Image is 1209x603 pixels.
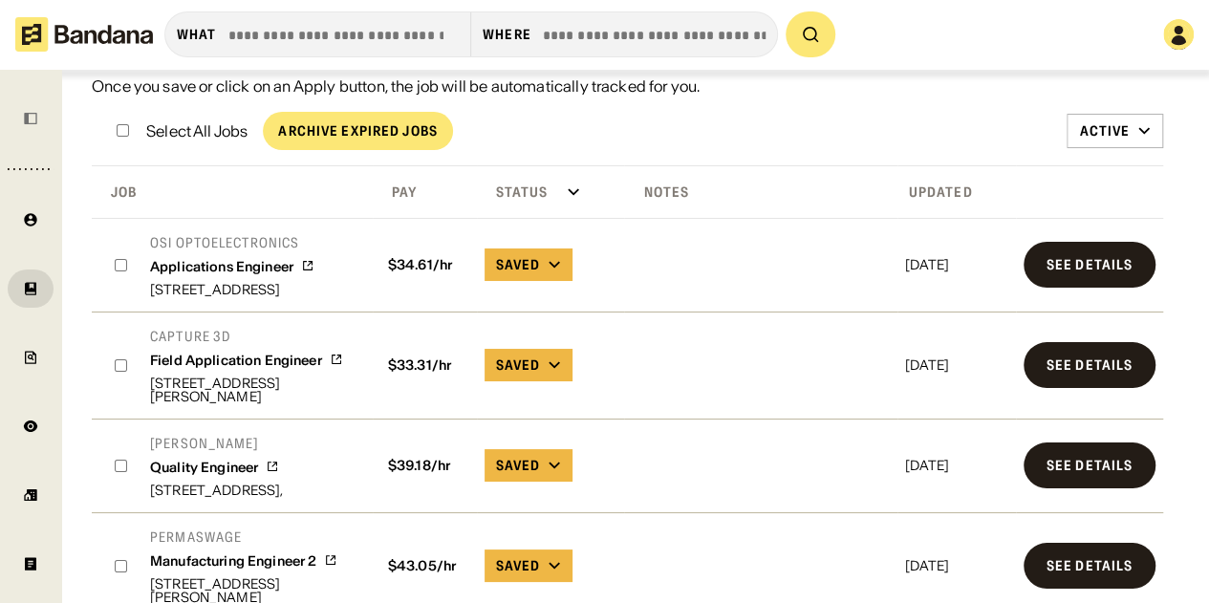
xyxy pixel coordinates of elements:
[901,178,1012,206] div: Click toggle to sort descending
[901,183,973,201] div: Updated
[496,457,541,474] div: Saved
[92,76,1163,97] div: Once you save or click on an Apply button, the job will be automatically tracked for you.
[380,257,469,273] div: $ 34.61 /hr
[96,183,137,201] div: Job
[150,353,322,369] div: Field Application Engineer
[380,558,469,574] div: $ 43.05 /hr
[150,328,357,345] div: CAPTURE 3D
[905,358,1008,372] div: [DATE]
[905,459,1008,472] div: [DATE]
[380,458,469,474] div: $ 39.18 /hr
[150,435,283,497] a: [PERSON_NAME]Quality Engineer[STREET_ADDRESS],
[1047,459,1133,472] div: See Details
[1047,258,1133,271] div: See Details
[1047,559,1133,572] div: See Details
[377,183,417,201] div: Pay
[150,435,283,452] div: [PERSON_NAME]
[377,178,473,206] div: Click toggle to sort ascending
[150,553,316,570] div: Manufacturing Engineer 2
[905,258,1008,271] div: [DATE]
[150,328,357,403] a: CAPTURE 3DField Application Engineer[STREET_ADDRESS][PERSON_NAME]
[150,234,314,296] a: OSI OptoelectronicsApplications Engineer[STREET_ADDRESS]
[146,123,248,139] div: Select All Jobs
[177,26,216,43] div: what
[380,357,469,374] div: $ 33.31 /hr
[496,557,541,574] div: Saved
[150,528,357,546] div: Permaswage
[905,559,1008,572] div: [DATE]
[481,178,621,206] div: Click toggle to sort ascending
[483,26,531,43] div: Where
[150,259,293,275] div: Applications Engineer
[1047,358,1133,372] div: See Details
[150,484,283,497] div: [STREET_ADDRESS],
[628,183,689,201] div: Notes
[496,256,541,273] div: Saved
[628,178,893,206] div: Click toggle to sort ascending
[15,17,153,52] img: Bandana logotype
[496,356,541,374] div: Saved
[150,234,314,251] div: OSI Optoelectronics
[1079,122,1130,140] div: Active
[481,183,549,201] div: Status
[278,124,437,138] div: Archive Expired Jobs
[150,460,258,476] div: Quality Engineer
[96,178,369,206] div: Click toggle to sort descending
[150,283,314,296] div: [STREET_ADDRESS]
[150,377,357,403] div: [STREET_ADDRESS][PERSON_NAME]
